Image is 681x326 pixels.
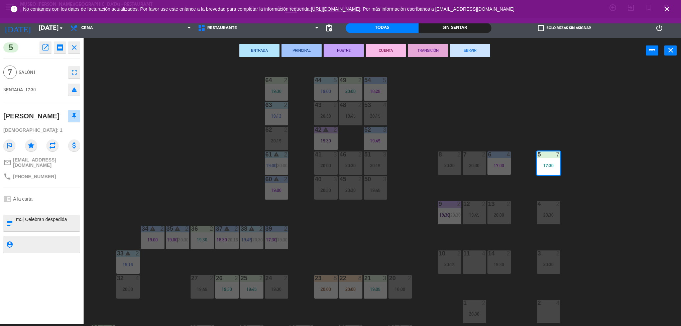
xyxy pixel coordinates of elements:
div: 2 [259,226,263,232]
div: 19:30 [487,262,511,267]
div: 17:30 [537,163,560,168]
div: 53 [364,102,365,108]
span: 20:15 [228,237,238,242]
a: [URL][DOMAIN_NAME] [311,6,360,12]
span: | [177,237,178,242]
div: 4 [507,151,511,157]
div: 19:45 [364,188,387,193]
div: 20:30 [339,188,362,193]
i: attach_money [68,139,80,151]
div: 5 [334,77,338,83]
i: warning [323,127,329,132]
div: 18:00 [388,287,412,292]
i: subject [6,219,13,227]
span: SENTADA [3,87,23,92]
div: 4 [482,250,486,256]
span: 20:30 [252,237,263,242]
span: 19:45 [241,237,252,242]
div: 3 [383,127,387,133]
div: 52 [364,127,365,133]
div: 19:30 [215,287,239,292]
div: 20:00 [314,287,338,292]
i: power_settings_new [655,24,663,32]
button: close [664,45,677,56]
div: 2 [284,102,288,108]
div: 8 [334,275,338,281]
div: 3 [383,275,387,281]
span: | [276,237,277,242]
div: 64 [265,77,266,83]
div: 2 [556,250,560,256]
div: 6 [488,151,488,157]
div: 12 [463,201,464,207]
div: 3 [383,176,387,182]
div: 20:15 [364,163,387,168]
div: [DEMOGRAPHIC_DATA]: 1 [3,124,80,136]
div: 20:00 [339,287,362,292]
i: repeat [46,139,59,151]
a: mail_outline[EMAIL_ADDRESS][DOMAIN_NAME] [3,157,80,168]
i: close [663,5,671,13]
button: TRANSICIÓN [408,44,448,57]
i: fullscreen [70,68,78,76]
i: close [70,43,78,51]
i: mail_outline [3,158,11,167]
div: 39 [265,226,266,232]
i: warning [224,226,230,231]
i: chrome_reader_mode [3,195,11,203]
span: 17:30 [25,87,36,92]
div: 2 [457,250,461,256]
div: 7 [556,151,560,157]
div: 20:30 [314,114,338,118]
span: 17:30 [266,237,276,242]
div: 2 [160,226,164,232]
div: 19:45 [240,287,263,292]
div: 63 [265,102,266,108]
button: ENTRADA [239,44,279,57]
div: 20:30 [463,163,486,168]
button: close [68,41,80,53]
div: 27 [191,275,192,281]
i: phone [3,173,11,181]
div: 19:00 [141,237,164,242]
div: 2 [408,275,412,281]
div: 2 [136,250,140,256]
i: warning [175,226,180,231]
div: 1 [463,300,464,306]
span: 20:00 [277,163,288,168]
span: Salón1 [19,69,65,76]
div: Todas [346,23,419,33]
div: 20:30 [463,312,486,316]
span: No contamos con los datos de facturación actualizados. Por favor use este enlance a la brevedad p... [23,6,515,12]
span: A la carta [13,196,32,202]
div: 3 [334,176,338,182]
div: 4 [383,102,387,108]
div: 2 [358,151,362,157]
div: 4 [136,275,140,281]
i: person_pin [6,241,13,248]
button: PRINCIPAL [281,44,322,57]
span: 19:30 [277,237,288,242]
span: Restaurante [207,26,237,30]
i: error [10,5,18,13]
div: 17:00 [487,163,511,168]
div: 3 [334,151,338,157]
div: 2 [235,226,239,232]
i: warning [125,250,131,256]
button: POSTRE [324,44,364,57]
button: receipt [54,41,66,53]
span: [PHONE_NUMBER] [13,174,56,179]
button: power_input [646,45,658,56]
